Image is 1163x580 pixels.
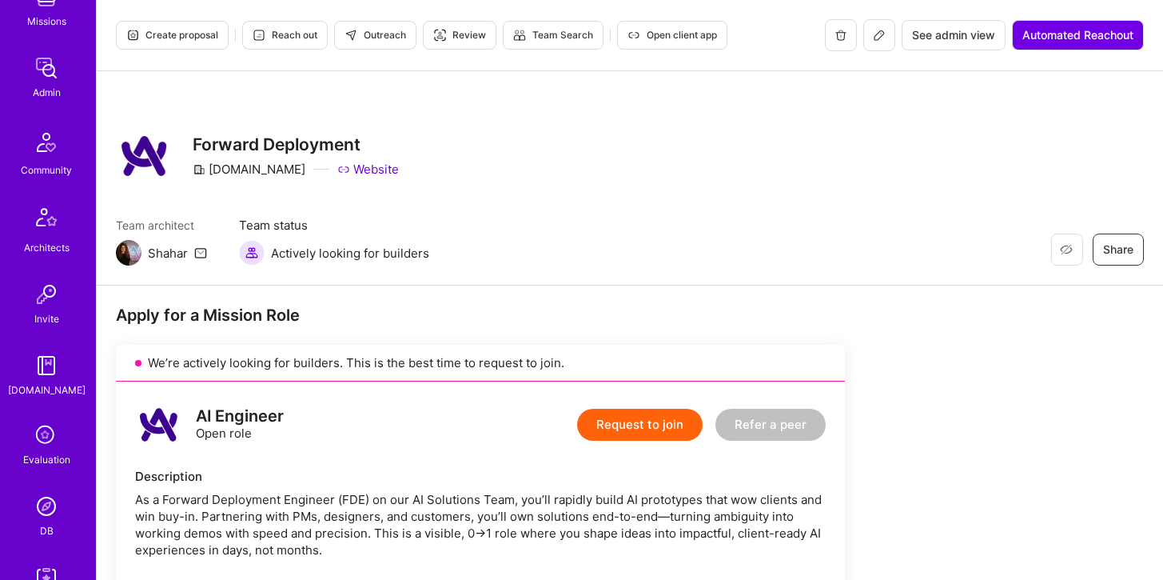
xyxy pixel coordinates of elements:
span: Open client app [627,28,717,42]
span: Team architect [116,217,207,234]
div: DB [40,522,54,539]
div: AI Engineer [196,408,284,425]
div: [DOMAIN_NAME] [193,161,305,178]
div: [DOMAIN_NAME] [8,382,86,398]
span: Create proposal [126,28,218,42]
i: icon SelectionTeam [31,421,62,451]
div: Open role [196,408,284,442]
button: Share [1093,234,1144,266]
div: Community [21,162,72,178]
span: Outreach [345,28,406,42]
div: Apply for a Mission Role [116,305,845,326]
img: Company Logo [116,127,173,185]
i: icon Proposal [126,29,139,42]
div: As a Forward Deployment Engineer (FDE) on our AI Solutions Team, you’ll rapidly build AI prototyp... [135,491,826,558]
button: Team Search [503,21,603,50]
button: See admin view [902,20,1006,50]
i: icon EyeClosed [1060,243,1073,256]
span: Share [1103,242,1133,258]
button: Automated Reachout [1012,20,1144,50]
span: Automated Reachout [1022,27,1133,43]
div: Evaluation [23,451,70,468]
h3: Forward Deployment [193,134,399,154]
button: Open client app [617,21,727,50]
div: Architects [24,239,70,256]
button: Outreach [334,21,416,50]
div: Shahar [148,245,188,262]
button: Reach out [242,21,328,50]
span: Review [433,28,486,42]
img: Actively looking for builders [239,240,265,266]
div: We’re actively looking for builders. This is the best time to request to join. [116,345,845,382]
span: Team status [239,217,429,234]
button: Request to join [577,409,703,441]
img: Team Architect [116,240,141,266]
a: Website [337,161,399,178]
div: Invite [34,310,59,327]
img: logo [135,401,183,449]
img: guide book [30,350,62,382]
i: icon Mail [194,246,207,259]
div: Description [135,468,826,485]
img: Admin Search [30,490,62,522]
button: Create proposal [116,21,229,50]
img: Community [27,123,66,162]
button: Review [423,21,496,50]
span: Team Search [513,28,593,42]
i: icon Targeter [433,29,446,42]
img: Invite [30,278,62,310]
i: icon CompanyGray [193,163,205,176]
span: Reach out [253,28,317,42]
div: Admin [33,84,61,101]
img: Architects [27,201,66,239]
span: Actively looking for builders [271,245,429,262]
img: admin teamwork [30,52,62,84]
div: Missions [27,13,66,30]
button: Refer a peer [715,409,826,441]
span: See admin view [912,27,995,43]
